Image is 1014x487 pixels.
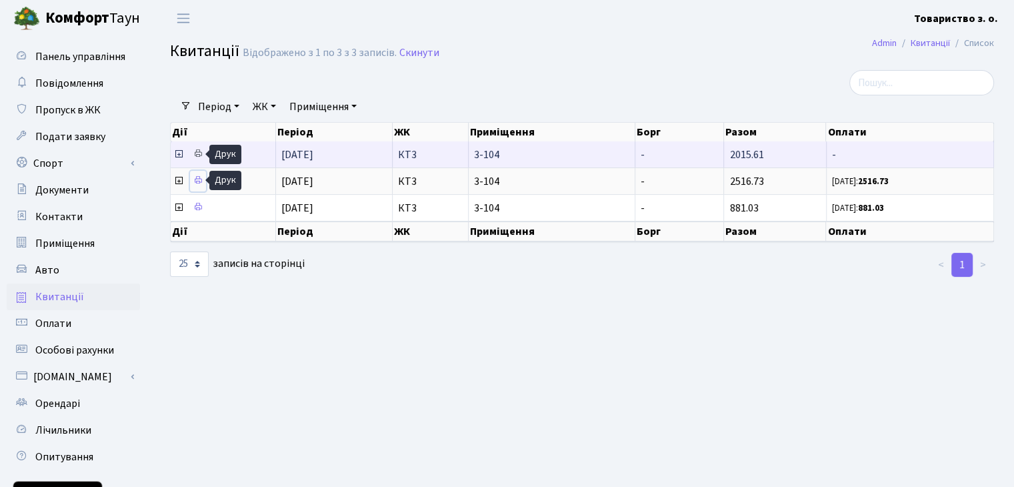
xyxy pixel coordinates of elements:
[849,70,994,95] input: Пошук...
[7,444,140,470] a: Опитування
[911,36,950,50] a: Квитанції
[7,97,140,123] a: Пропуск в ЖК
[13,5,40,32] img: logo.png
[474,149,629,160] span: 3-104
[209,145,241,164] div: Друк
[641,174,645,189] span: -
[469,221,635,241] th: Приміщення
[7,337,140,364] a: Особові рахунки
[35,290,84,304] span: Квитанції
[281,174,313,189] span: [DATE]
[247,95,281,118] a: ЖК
[474,203,629,213] span: 3-104
[729,174,763,189] span: 2516.73
[729,147,763,162] span: 2015.61
[729,201,758,215] span: 881.03
[276,123,393,141] th: Період
[284,95,362,118] a: Приміщення
[852,29,1014,57] nav: breadcrumb
[7,230,140,257] a: Приміщення
[243,47,397,59] div: Відображено з 1 по 3 з 3 записів.
[35,396,80,411] span: Орендарі
[171,123,276,141] th: Дії
[35,209,83,224] span: Контакти
[170,252,305,277] label: записів на сторінці
[724,221,826,241] th: Разом
[35,263,59,278] span: Авто
[35,236,95,251] span: Приміщення
[35,316,71,331] span: Оплати
[35,103,101,117] span: Пропуск в ЖК
[35,129,105,144] span: Подати заявку
[398,176,463,187] span: КТ3
[872,36,897,50] a: Admin
[281,147,313,162] span: [DATE]
[7,203,140,230] a: Контакти
[7,284,140,310] a: Квитанції
[193,95,245,118] a: Період
[398,203,463,213] span: КТ3
[171,221,276,241] th: Дії
[7,364,140,390] a: [DOMAIN_NAME]
[914,11,998,27] a: Товариство з. о.
[474,176,629,187] span: 3-104
[832,149,988,160] span: -
[7,310,140,337] a: Оплати
[35,450,93,464] span: Опитування
[35,76,103,91] span: Повідомлення
[7,123,140,150] a: Подати заявку
[469,123,635,141] th: Приміщення
[826,123,993,141] th: Оплати
[635,221,724,241] th: Борг
[951,253,973,277] a: 1
[170,39,239,63] span: Квитанції
[826,221,993,241] th: Оплати
[7,417,140,444] a: Лічильники
[7,177,140,203] a: Документи
[832,202,884,214] small: [DATE]:
[170,252,209,277] select: записів на сторінці
[399,47,439,59] a: Скинути
[393,123,469,141] th: ЖК
[7,70,140,97] a: Повідомлення
[35,183,89,197] span: Документи
[45,7,109,29] b: Комфорт
[45,7,140,30] span: Таун
[7,390,140,417] a: Орендарі
[281,201,313,215] span: [DATE]
[950,36,994,51] li: Список
[393,221,469,241] th: ЖК
[832,175,889,187] small: [DATE]:
[641,201,645,215] span: -
[35,343,114,358] span: Особові рахунки
[7,257,140,284] a: Авто
[35,49,125,64] span: Панель управління
[398,149,463,160] span: КТ3
[35,423,91,438] span: Лічильники
[167,7,200,29] button: Переключити навігацію
[724,123,826,141] th: Разом
[276,221,393,241] th: Період
[209,171,241,190] div: Друк
[858,202,884,214] b: 881.03
[635,123,724,141] th: Борг
[858,175,889,187] b: 2516.73
[914,11,998,26] b: Товариство з. о.
[7,43,140,70] a: Панель управління
[7,150,140,177] a: Спорт
[641,147,645,162] span: -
